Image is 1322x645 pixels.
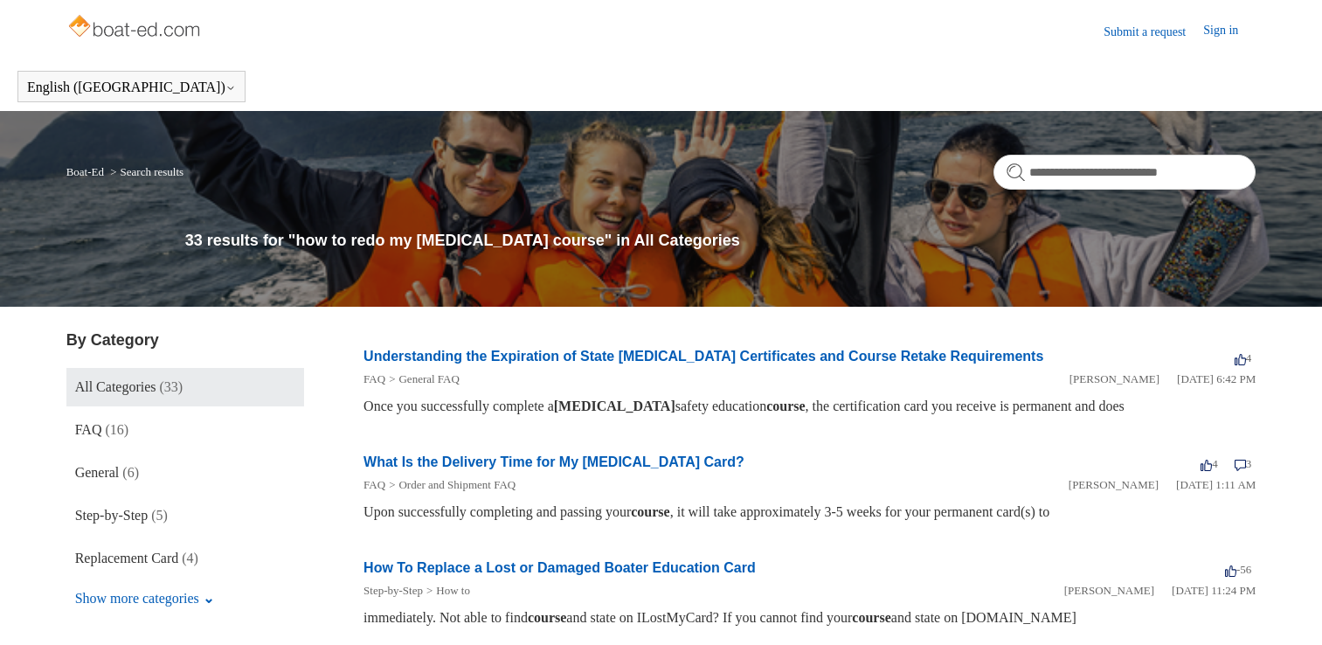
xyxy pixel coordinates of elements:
[75,465,120,480] span: General
[1069,476,1159,494] li: [PERSON_NAME]
[107,165,183,178] li: Search results
[385,371,460,388] li: General FAQ
[75,422,102,437] span: FAQ
[631,504,669,519] em: course
[151,508,168,523] span: (5)
[363,478,385,491] a: FAQ
[1235,457,1252,470] span: 3
[852,610,890,625] em: course
[363,582,423,600] li: Step-by-Step
[66,368,304,406] a: All Categories (33)
[436,584,470,597] a: How to
[363,454,744,469] a: What Is the Delivery Time for My [MEDICAL_DATA] Card?
[1176,478,1256,491] time: 03/14/2022, 01:11
[766,399,805,413] em: course
[363,371,385,388] li: FAQ
[160,379,183,394] span: (33)
[105,422,128,437] span: (16)
[1104,23,1203,41] a: Submit a request
[363,396,1256,417] div: Once you successfully complete a safety education , the certification card you receive is permane...
[1172,584,1256,597] time: 03/10/2022, 23:24
[75,551,179,565] span: Replacement Card
[27,80,236,95] button: English ([GEOGRAPHIC_DATA])
[1201,457,1218,470] span: 4
[1069,371,1159,388] li: [PERSON_NAME]
[1235,351,1252,364] span: 4
[363,476,385,494] li: FAQ
[363,560,756,575] a: How To Replace a Lost or Damaged Boater Education Card
[66,411,304,449] a: FAQ (16)
[398,478,516,491] a: Order and Shipment FAQ
[66,582,223,615] button: Show more categories
[66,329,304,352] h3: By Category
[363,584,423,597] a: Step-by-Step
[993,155,1256,190] input: Search
[1064,582,1154,600] li: [PERSON_NAME]
[66,165,107,178] li: Boat-Ed
[554,399,675,413] em: [MEDICAL_DATA]
[423,582,470,600] li: How to
[398,372,459,385] a: General FAQ
[363,607,1256,628] div: immediately. Not able to find and state on ILostMyCard? If you cannot find your and state on [DOM...
[75,508,149,523] span: Step-by-Step
[66,165,104,178] a: Boat-Ed
[185,229,1256,253] h1: 33 results for "how to redo my [MEDICAL_DATA] course" in All Categories
[363,372,385,385] a: FAQ
[66,454,304,492] a: General (6)
[1203,21,1256,42] a: Sign in
[363,349,1043,364] a: Understanding the Expiration of State [MEDICAL_DATA] Certificates and Course Retake Requirements
[1225,563,1251,576] span: -56
[363,502,1256,523] div: Upon successfully completing and passing your , it will take approximately 3-5 weeks for your per...
[385,476,516,494] li: Order and Shipment FAQ
[66,496,304,535] a: Step-by-Step (5)
[66,10,205,45] img: Boat-Ed Help Center home page
[182,551,198,565] span: (4)
[75,379,156,394] span: All Categories
[1177,372,1256,385] time: 03/16/2022, 18:42
[528,610,566,625] em: course
[122,465,139,480] span: (6)
[66,539,304,578] a: Replacement Card (4)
